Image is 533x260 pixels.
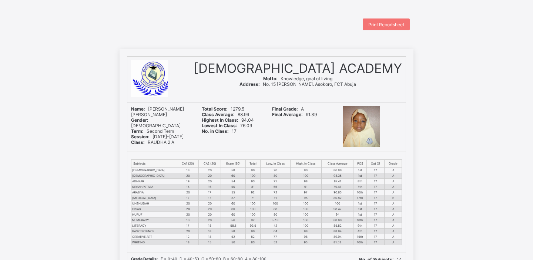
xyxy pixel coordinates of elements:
[131,134,184,139] span: [DATE]-[DATE]
[202,123,252,128] span: 76.09
[367,200,385,206] td: 17
[291,217,322,223] td: 100
[245,195,260,200] td: 71
[260,195,290,200] td: 71
[353,167,367,173] td: 1st
[199,239,221,245] td: 15
[385,195,402,200] td: B
[131,200,177,206] td: UNSHUDAH
[260,167,290,173] td: 70
[202,117,238,123] b: Highest In Class:
[367,223,385,228] td: 17
[367,195,385,200] td: 17
[202,123,237,128] b: Lowest In Class:
[353,159,367,167] th: POS
[245,189,260,195] td: 92
[260,159,290,167] th: Low. In Class
[131,106,145,112] b: Name:
[202,117,254,123] span: 94.04
[321,200,353,206] td: 100
[367,173,385,178] td: 17
[385,189,402,195] td: A
[321,195,353,200] td: 80.82
[199,178,221,184] td: 20
[199,173,221,178] td: 20
[245,212,260,217] td: 100
[245,178,260,184] td: 93
[353,173,367,178] td: 1st
[245,184,260,189] td: 81
[131,128,144,134] b: Term:
[199,234,221,239] td: 18
[131,206,177,212] td: HISAB
[131,212,177,217] td: HURUF
[321,206,353,212] td: 98.47
[367,184,385,189] td: 17
[131,184,177,189] td: KIRA'AH/KITABA
[367,189,385,195] td: 17
[245,173,260,178] td: 100
[199,159,221,167] th: CA2 (20)
[221,239,246,245] td: 50
[385,228,402,234] td: A
[367,239,385,245] td: 17
[353,217,367,223] td: 10th
[221,189,246,195] td: 55
[353,228,367,234] td: 4th
[353,200,367,206] td: 1st
[260,228,290,234] td: 64
[321,173,353,178] td: 93.35
[221,223,246,228] td: 58.5
[321,228,353,234] td: 88.94
[291,178,322,184] td: 98
[353,234,367,239] td: 15th
[221,159,246,167] th: Exam (60)
[177,234,199,239] td: 12
[221,178,246,184] td: 54
[291,167,322,173] td: 96
[221,234,246,239] td: 52
[321,184,353,189] td: 79.41
[221,206,246,212] td: 60
[131,223,177,228] td: LITERACY
[291,223,322,228] td: 100
[202,128,237,134] span: 17
[291,239,322,245] td: 95
[321,167,353,173] td: 86.88
[221,200,246,206] td: 60
[177,184,199,189] td: 15
[202,106,244,112] span: 1279.5
[221,167,246,173] td: 58
[353,178,367,184] td: 8th
[385,234,402,239] td: A
[245,223,260,228] td: 93.5
[385,178,402,184] td: A
[263,76,278,81] b: Motto:
[177,212,199,217] td: 20
[239,81,356,87] span: No. 15 [PERSON_NAME]. Asokoro, FCT Abuja
[199,217,221,223] td: 20
[321,159,353,167] th: Class Average
[131,234,177,239] td: CREATIVE ART
[353,189,367,195] td: 10th
[245,159,260,167] th: Total
[385,167,402,173] td: A
[199,167,221,173] td: 20
[177,195,199,200] td: 17
[131,134,150,139] b: Session:
[194,60,402,76] span: [DEMOGRAPHIC_DATA] ACADEMY
[368,22,404,27] span: Print Reportsheet
[353,239,367,245] td: 10th
[131,178,177,184] td: ADHKAR
[321,178,353,184] td: 87.41
[202,106,228,112] b: Total Score:
[367,206,385,212] td: 17
[245,200,260,206] td: 100
[221,195,246,200] td: 37
[199,228,221,234] td: 18
[353,212,367,217] td: 1st
[177,239,199,245] td: 18
[260,239,290,245] td: 52
[177,217,199,223] td: 16
[245,228,260,234] td: 96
